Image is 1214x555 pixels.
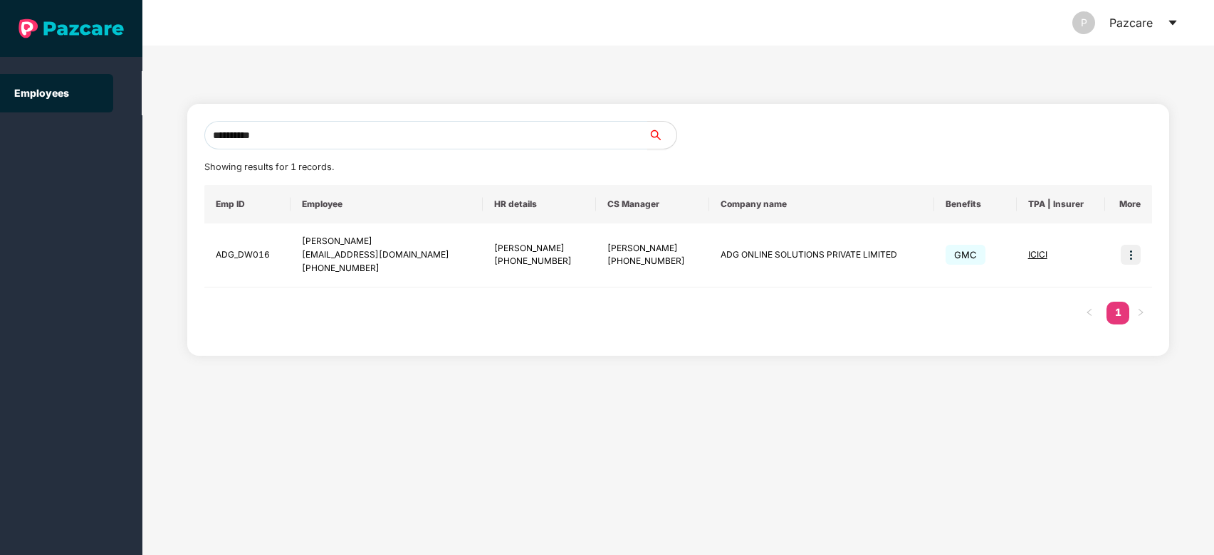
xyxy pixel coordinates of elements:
a: Employees [14,87,69,99]
div: [PHONE_NUMBER] [302,262,471,275]
span: caret-down [1167,17,1178,28]
button: right [1129,302,1152,324]
a: 1 [1106,302,1129,323]
th: TPA | Insurer [1017,185,1105,223]
span: ICICI [1028,249,1047,260]
span: GMC [946,245,985,265]
span: left [1085,308,1094,317]
th: Company name [709,185,934,223]
div: [EMAIL_ADDRESS][DOMAIN_NAME] [302,248,471,262]
div: [PERSON_NAME] [302,235,471,248]
div: [PERSON_NAME] [494,242,585,255]
th: HR details [483,185,596,223]
span: Showing results for 1 records. [204,162,334,172]
span: P [1081,11,1087,34]
li: Previous Page [1078,302,1101,324]
th: Benefits [934,185,1017,223]
td: ADG_DW016 [204,223,291,287]
span: right [1136,308,1145,317]
th: CS Manager [596,185,709,223]
button: left [1078,302,1101,324]
span: search [647,129,676,141]
div: [PERSON_NAME] [607,242,698,255]
th: Employee [291,185,482,223]
li: 1 [1106,302,1129,324]
button: search [647,121,677,149]
th: Emp ID [204,185,291,223]
img: icon [1121,245,1141,265]
th: More [1105,185,1153,223]
td: ADG ONLINE SOLUTIONS PRIVATE LIMITED [709,223,934,287]
div: [PHONE_NUMBER] [607,255,698,268]
div: [PHONE_NUMBER] [494,255,585,268]
li: Next Page [1129,302,1152,324]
